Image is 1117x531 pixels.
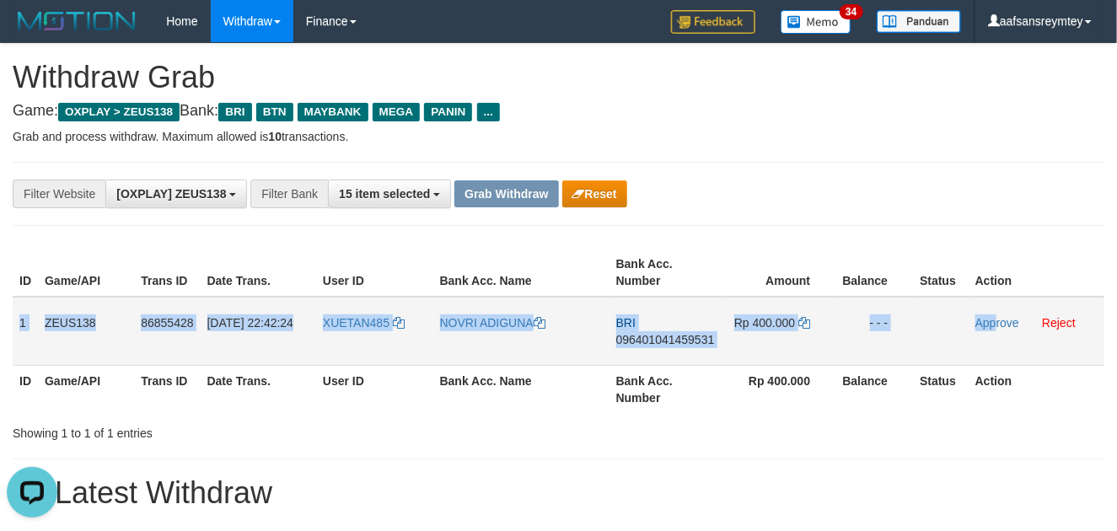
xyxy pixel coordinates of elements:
span: BRI [218,103,251,121]
th: Date Trans. [201,249,316,297]
th: Bank Acc. Name [433,365,610,413]
th: Status [913,249,969,297]
td: - - - [835,297,913,366]
span: 34 [840,4,862,19]
td: ZEUS138 [38,297,134,366]
span: 86855428 [141,316,193,330]
div: Filter Bank [250,180,328,208]
span: Rp 400.000 [734,316,795,330]
a: NOVRI ADIGUNA [440,316,545,330]
th: Bank Acc. Number [610,249,722,297]
h1: Withdraw Grab [13,61,1104,94]
button: Open LiveChat chat widget [7,7,57,57]
a: Reject [1042,316,1076,330]
button: Grab Withdraw [454,180,558,207]
span: OXPLAY > ZEUS138 [58,103,180,121]
span: XUETAN485 [323,316,389,330]
th: Date Trans. [201,365,316,413]
th: Action [969,365,1104,413]
th: User ID [316,365,433,413]
th: Game/API [38,365,134,413]
td: 1 [13,297,38,366]
img: panduan.png [877,10,961,33]
a: Copy 400000 to clipboard [798,316,810,330]
img: MOTION_logo.png [13,8,141,34]
button: Reset [562,180,627,207]
span: BRI [616,316,636,330]
span: [OXPLAY] ZEUS138 [116,187,226,201]
h4: Game: Bank: [13,103,1104,120]
span: ... [477,103,500,121]
th: Bank Acc. Number [610,365,722,413]
a: Approve [975,316,1019,330]
th: User ID [316,249,433,297]
span: MAYBANK [298,103,368,121]
th: Rp 400.000 [722,365,836,413]
th: Status [913,365,969,413]
p: Grab and process withdraw. Maximum allowed is transactions. [13,128,1104,145]
span: BTN [256,103,293,121]
img: Button%20Memo.svg [781,10,851,34]
th: Balance [835,249,913,297]
th: Trans ID [134,365,200,413]
th: ID [13,365,38,413]
strong: 10 [268,130,282,143]
th: Bank Acc. Name [433,249,610,297]
th: Trans ID [134,249,200,297]
span: 15 item selected [339,187,430,201]
div: Filter Website [13,180,105,208]
button: 15 item selected [328,180,451,208]
th: Game/API [38,249,134,297]
span: [DATE] 22:42:24 [207,316,293,330]
span: MEGA [373,103,421,121]
span: PANIN [424,103,472,121]
div: Showing 1 to 1 of 1 entries [13,418,453,442]
th: Balance [835,365,913,413]
a: XUETAN485 [323,316,405,330]
button: [OXPLAY] ZEUS138 [105,180,247,208]
img: Feedback.jpg [671,10,755,34]
th: Action [969,249,1104,297]
th: ID [13,249,38,297]
h1: 15 Latest Withdraw [13,476,1104,510]
span: Copy 096401041459531 to clipboard [616,333,715,346]
th: Amount [722,249,836,297]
